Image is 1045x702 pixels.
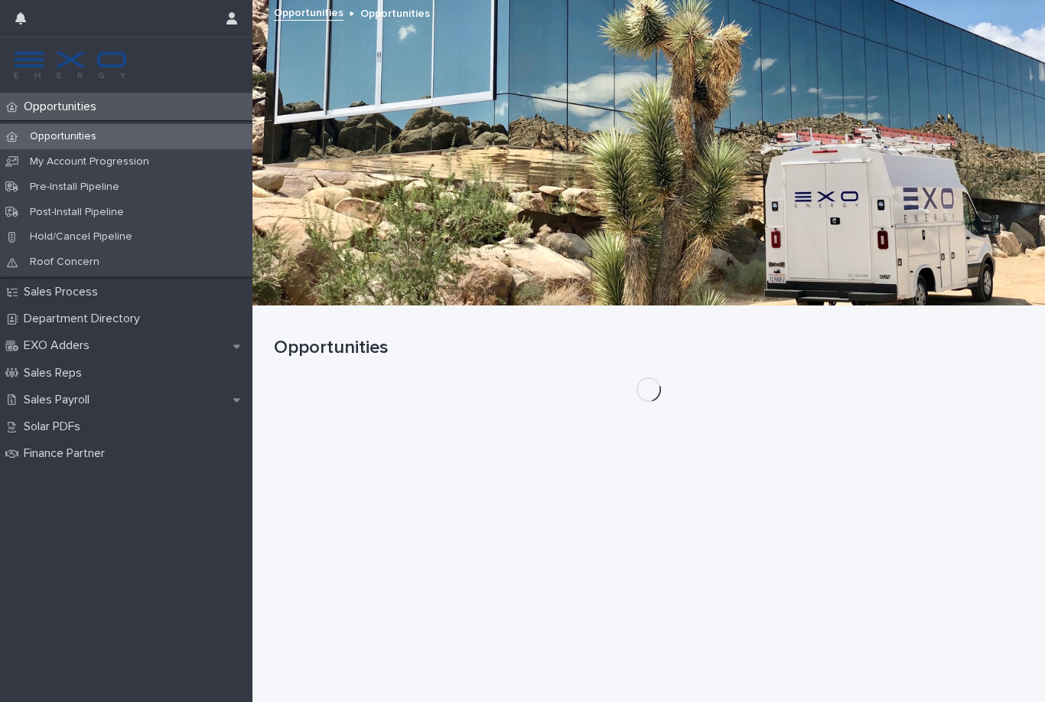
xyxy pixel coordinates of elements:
[18,393,102,407] p: Sales Payroll
[18,420,93,434] p: Solar PDFs
[18,285,110,299] p: Sales Process
[18,256,112,269] p: Roof Concern
[18,181,132,194] p: Pre-Install Pipeline
[18,100,109,114] p: Opportunities
[18,366,94,380] p: Sales Reps
[18,230,145,243] p: Hold/Cancel Pipeline
[274,3,343,21] a: Opportunities
[360,4,430,21] p: Opportunities
[18,130,109,143] p: Opportunities
[18,206,136,219] p: Post-Install Pipeline
[12,50,129,80] img: FKS5r6ZBThi8E5hshIGi
[18,312,152,326] p: Department Directory
[18,155,161,168] p: My Account Progression
[18,338,102,353] p: EXO Adders
[274,337,1024,359] h1: Opportunities
[18,446,117,461] p: Finance Partner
